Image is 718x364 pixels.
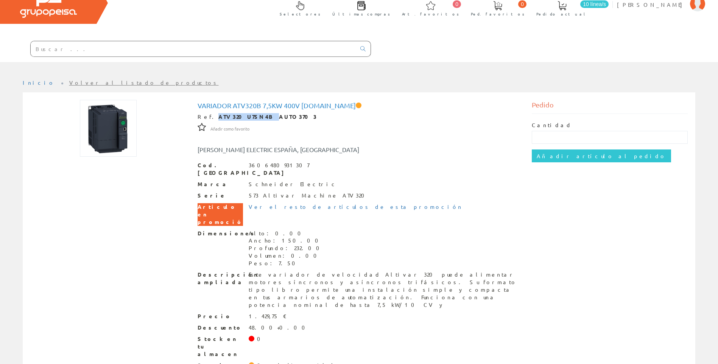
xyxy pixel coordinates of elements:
div: Este variador de velocidad Altivar 320 puede alimentar motores síncronos y asíncronos trifásicos.... [249,271,521,309]
a: Ver el resto de artículos de esta promoción [249,203,463,210]
div: Profundo: 232.00 [249,244,324,252]
span: Añadir como favorito [210,126,249,132]
div: Peso: 7.50 [249,260,324,267]
div: [PERSON_NAME] ELECTRIC ESPAÑA, [GEOGRAPHIC_DATA] [192,145,387,154]
span: Precio [198,313,243,320]
img: Foto artículo Variador Atv320b 7,5kw 400v Trifas.book (150x150) [80,100,137,157]
div: 0 [257,335,265,343]
label: Cantidad [532,121,572,129]
div: 1.429,75 € [249,313,287,320]
span: Dimensiones [198,230,243,237]
input: Buscar ... [31,41,356,56]
div: Pedido [532,100,688,114]
div: Volumen: 0.00 [249,252,324,260]
span: Cod. [GEOGRAPHIC_DATA] [198,162,243,177]
span: Marca [198,180,243,188]
span: [PERSON_NAME] [617,1,686,8]
div: Alto: 0.00 [249,230,324,237]
a: Inicio [23,79,55,86]
div: Ref. [198,113,521,121]
span: Pedido actual [536,10,588,18]
span: Descuento [198,324,243,331]
h1: Variador Atv320b 7,5kw 400v [DOMAIN_NAME] [198,102,521,109]
span: Serie [198,192,243,199]
div: 3606480931307 [249,162,309,169]
span: Artículo en promoción [198,203,243,226]
input: Añadir artículo al pedido [532,149,671,162]
span: Descripción ampliada [198,271,243,286]
span: 10 línea/s [580,0,609,8]
span: Selectores [280,10,321,18]
strong: ATV320U75N4B AUTO3703 [218,113,317,120]
span: 0 [518,0,526,8]
a: Volver al listado de productos [69,79,219,86]
span: Últimas compras [332,10,390,18]
div: Ancho: 150.00 [249,237,324,244]
span: Art. favoritos [402,10,459,18]
div: 573 Altivar Machine ATV320 [249,192,369,199]
span: 0 [453,0,461,8]
a: Añadir como favorito [210,125,249,132]
div: Schneider Electric [249,180,338,188]
div: 48.00+0.00 [249,324,310,331]
span: Stock en tu almacen [198,335,243,358]
span: Ped. favoritos [471,10,525,18]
